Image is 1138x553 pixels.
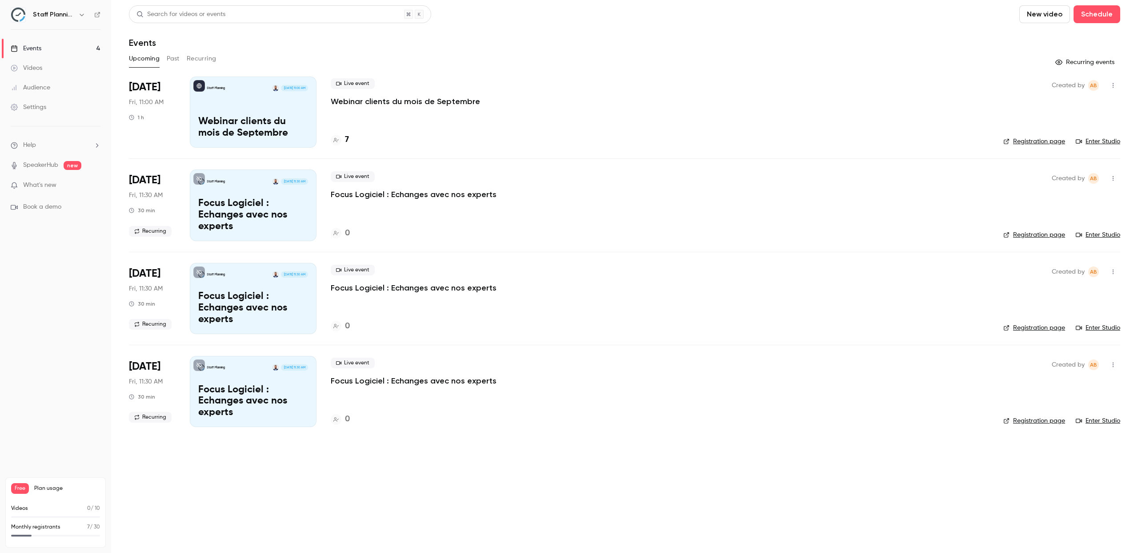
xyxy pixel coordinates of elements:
[190,77,317,148] a: Webinar clients du mois de SeptembreStaff PlanningChristophe Vermeulen[DATE] 11:00 AMWebinar clie...
[11,505,28,513] p: Videos
[1090,173,1097,184] span: AB
[129,191,163,200] span: Fri, 11:30 AM
[331,227,350,239] a: 0
[1074,5,1120,23] button: Schedule
[11,64,42,73] div: Videos
[64,161,81,170] span: new
[331,358,375,368] span: Live event
[129,77,176,148] div: Sep 12 Fri, 11:00 AM (Europe/Paris)
[129,266,160,281] span: [DATE]
[1003,323,1065,332] a: Registration page
[129,412,172,423] span: Recurring
[207,179,225,184] p: Staff Planning
[190,263,317,334] a: Focus Logiciel : Echanges avec nos expertsStaff PlanningChristophe Vermeulen[DATE] 11:30 AMFocus ...
[345,413,350,425] h4: 0
[1003,416,1065,425] a: Registration page
[129,37,156,48] h1: Events
[331,189,497,200] a: Focus Logiciel : Echanges avec nos experts
[207,272,225,277] p: Staff Planning
[33,10,75,19] h6: Staff Planning
[345,320,350,332] h4: 0
[281,178,308,185] span: [DATE] 11:30 AM
[1090,80,1097,91] span: AB
[129,170,176,241] div: Sep 12 Fri, 11:30 AM (Europe/Paris)
[281,364,308,371] span: [DATE] 11:30 AM
[11,483,29,494] span: Free
[1090,359,1097,370] span: AB
[129,377,163,386] span: Fri, 11:30 AM
[331,320,350,332] a: 0
[187,52,216,66] button: Recurring
[331,78,375,89] span: Live event
[272,178,279,185] img: Christophe Vermeulen
[272,85,279,91] img: Christophe Vermeulen
[1052,80,1085,91] span: Created by
[129,263,176,334] div: Sep 26 Fri, 11:30 AM (Europe/Paris)
[1052,359,1085,370] span: Created by
[1003,230,1065,239] a: Registration page
[1076,137,1120,146] a: Enter Studio
[129,284,163,293] span: Fri, 11:30 AM
[23,202,61,212] span: Book a demo
[190,356,317,427] a: Focus Logiciel : Echanges avec nos expertsStaff PlanningChristophe Vermeulen[DATE] 11:30 AMFocus ...
[1088,173,1099,184] span: Anaïs Bressy
[190,170,317,241] a: Focus Logiciel : Echanges avec nos expertsStaff PlanningChristophe Vermeulen[DATE] 11:30 AMFocus ...
[331,413,350,425] a: 0
[129,98,164,107] span: Fri, 11:00 AM
[272,271,279,278] img: Christophe Vermeulen
[198,198,308,232] p: Focus Logiciel : Echanges avec nos experts
[23,161,58,170] a: SpeakerHub
[1090,266,1097,277] span: AB
[331,171,375,182] span: Live event
[129,207,155,214] div: 30 min
[1088,80,1099,91] span: Anaïs Bressy
[11,103,46,112] div: Settings
[331,265,375,275] span: Live event
[129,80,160,94] span: [DATE]
[345,227,350,239] h4: 0
[1088,359,1099,370] span: Anaïs Bressy
[1019,5,1070,23] button: New video
[1052,266,1085,277] span: Created by
[11,83,50,92] div: Audience
[23,181,56,190] span: What's new
[129,226,172,237] span: Recurring
[11,141,100,150] li: help-dropdown-opener
[1051,55,1120,69] button: Recurring events
[1052,173,1085,184] span: Created by
[207,365,225,370] p: Staff Planning
[34,485,100,492] span: Plan usage
[129,114,144,121] div: 1 h
[1088,266,1099,277] span: Anaïs Bressy
[331,134,349,146] a: 7
[129,300,155,307] div: 30 min
[87,525,90,530] span: 7
[281,85,308,91] span: [DATE] 11:00 AM
[198,384,308,419] p: Focus Logiciel : Echanges avec nos experts
[345,134,349,146] h4: 7
[331,96,480,107] a: Webinar clients du mois de Septembre
[129,359,160,374] span: [DATE]
[167,52,180,66] button: Past
[272,364,279,371] img: Christophe Vermeulen
[129,393,155,400] div: 30 min
[11,523,60,531] p: Monthly registrants
[207,86,225,90] p: Staff Planning
[90,182,100,190] iframe: Noticeable Trigger
[331,375,497,386] a: Focus Logiciel : Echanges avec nos experts
[281,271,308,278] span: [DATE] 11:30 AM
[87,523,100,531] p: / 30
[129,356,176,427] div: Oct 10 Fri, 11:30 AM (Europe/Paris)
[198,291,308,325] p: Focus Logiciel : Echanges avec nos experts
[11,44,41,53] div: Events
[23,141,36,150] span: Help
[198,116,308,139] p: Webinar clients du mois de Septembre
[1003,137,1065,146] a: Registration page
[331,283,497,293] a: Focus Logiciel : Echanges avec nos experts
[87,506,91,511] span: 0
[129,52,160,66] button: Upcoming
